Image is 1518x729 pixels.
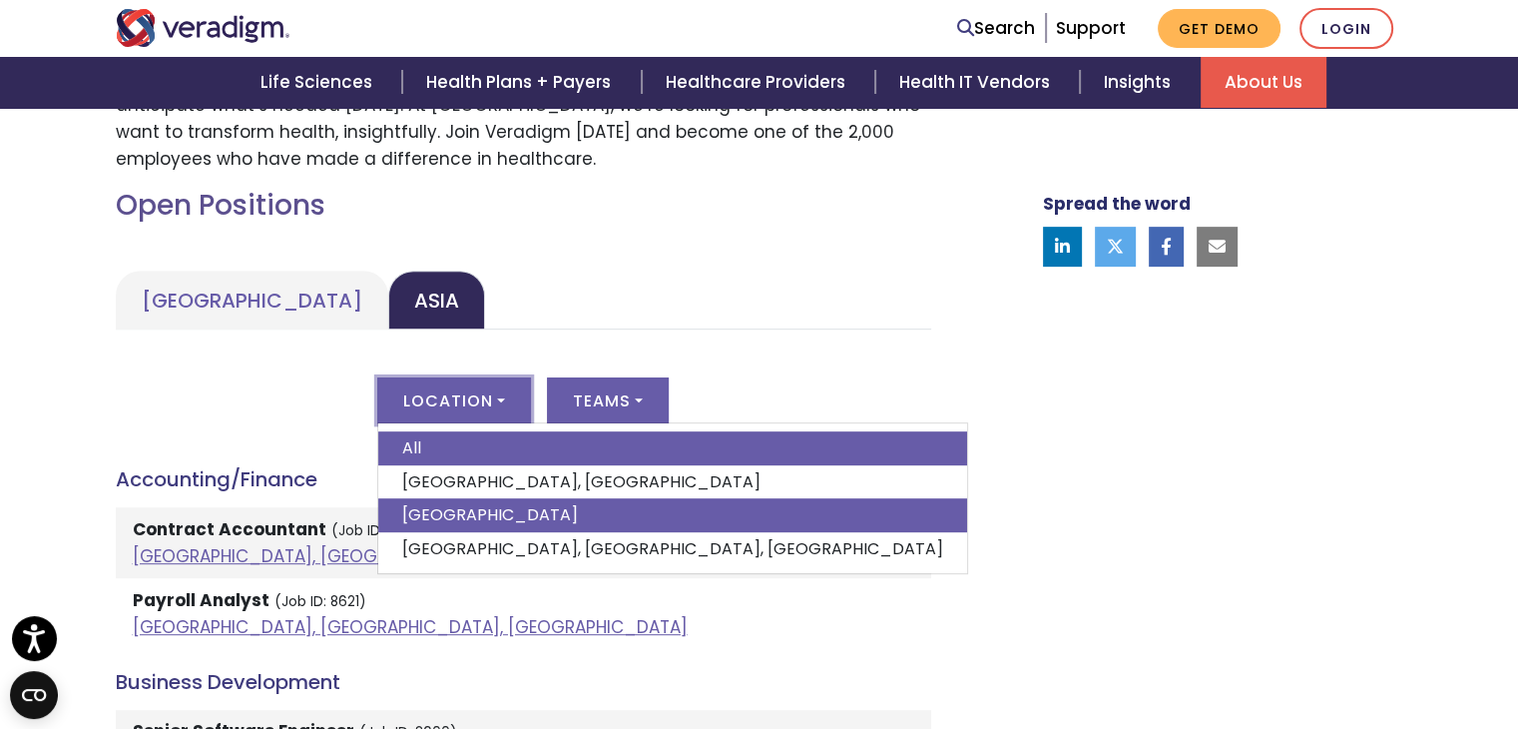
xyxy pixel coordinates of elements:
a: About Us [1201,57,1326,108]
strong: Spread the word [1043,192,1191,216]
a: Search [957,15,1035,42]
small: (Job ID: 8621) [274,592,366,611]
h4: Business Development [116,670,931,694]
a: [GEOGRAPHIC_DATA], [GEOGRAPHIC_DATA], [GEOGRAPHIC_DATA] [133,615,688,639]
a: [GEOGRAPHIC_DATA], [GEOGRAPHIC_DATA], [GEOGRAPHIC_DATA] [133,544,688,568]
a: Asia [388,271,485,330]
button: Location [377,377,531,423]
a: Health Plans + Payers [402,57,641,108]
a: Login [1299,8,1393,49]
h4: Accounting/Finance [116,467,931,491]
a: [GEOGRAPHIC_DATA], [GEOGRAPHIC_DATA] [378,465,967,499]
a: Life Sciences [237,57,402,108]
h2: Open Positions [116,189,931,223]
button: Open CMP widget [10,671,58,719]
a: Healthcare Providers [642,57,875,108]
a: [GEOGRAPHIC_DATA] [116,271,388,330]
strong: Payroll Analyst [133,588,269,612]
a: Get Demo [1158,9,1280,48]
a: Health IT Vendors [875,57,1080,108]
small: (Job ID: 8829) [331,521,427,540]
strong: Contract Accountant [133,517,326,541]
a: [GEOGRAPHIC_DATA], [GEOGRAPHIC_DATA], [GEOGRAPHIC_DATA] [378,532,967,566]
a: [GEOGRAPHIC_DATA] [378,498,967,532]
a: All [378,431,967,465]
button: Teams [547,377,669,423]
img: Veradigm logo [116,9,290,47]
a: Insights [1080,57,1201,108]
a: Support [1056,16,1126,40]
